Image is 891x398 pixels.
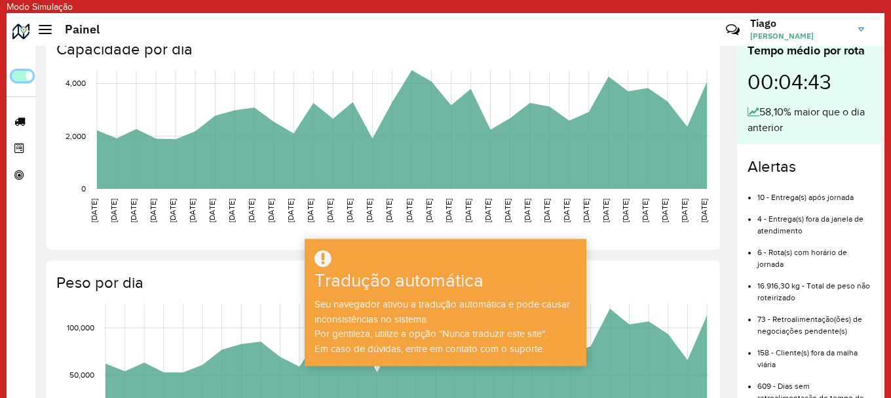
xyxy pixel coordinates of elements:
[757,281,870,302] font: 16.916,30 kg - Total de peso não roteirizado
[385,199,393,222] text: [DATE]
[757,348,858,368] font: 158 - Cliente(s) fora da malha viária
[444,199,453,222] text: [DATE]
[67,323,94,332] text: 100,000
[601,199,610,222] text: [DATE]
[306,199,314,222] text: [DATE]
[56,41,193,58] font: Capacidade por dia
[56,274,143,291] font: Peso por dia
[345,199,354,222] text: [DATE]
[757,214,863,235] font: 4 - Entrega(s) fora da janela de atendimento
[7,2,73,12] font: Modo Simulação
[90,199,98,222] text: [DATE]
[748,158,796,175] font: Alertas
[680,199,689,222] text: [DATE]
[7,135,29,161] a: Cadastros
[523,199,531,222] text: [DATE]
[109,199,118,222] text: [DATE]
[621,199,630,222] text: [DATE]
[66,79,86,88] text: 4,000
[582,199,590,222] text: [DATE]
[314,344,544,354] font: Em caso de dúvidas, entre em contato com o suporte.
[286,199,295,222] text: [DATE]
[69,370,94,379] text: 50,000
[314,271,483,291] font: Tradução automática
[748,71,831,93] font: 00:04:43
[326,199,334,222] text: [DATE]
[7,162,29,188] a: Tático
[247,199,256,222] text: [DATE]
[750,16,776,30] font: Tiago
[748,106,865,133] font: 58,10% maior que o dia anterior
[641,199,649,222] text: [DATE]
[81,184,86,193] text: 0
[267,199,275,222] text: [DATE]
[750,12,874,47] a: Tiago[PERSON_NAME]
[149,199,157,222] text: [DATE]
[314,299,570,325] font: Seu navegador ativou a tradução automática e pode causar inconsistências no sistema.
[208,199,216,222] text: [DATE]
[757,315,862,335] font: 73 - Retroalimentação(ões) de negociações pendente(s)
[365,199,373,222] text: [DATE]
[168,199,177,222] text: [DATE]
[700,199,708,222] text: [DATE]
[405,199,413,222] text: [DATE]
[188,199,197,222] text: [DATE]
[503,199,512,222] text: [DATE]
[757,248,847,268] font: 6 - Rota(s) com horário de jornada
[66,132,86,140] text: 2,000
[7,108,31,134] a: Roteirizador
[750,31,814,41] font: [PERSON_NAME]
[748,44,865,57] font: Tempo médio por rota
[719,16,747,44] a: Contato Rápido
[660,199,669,222] text: [DATE]
[227,199,236,222] text: [DATE]
[464,199,472,222] text: [DATE]
[483,199,492,222] text: [DATE]
[65,22,100,37] font: Painel
[562,199,571,222] text: [DATE]
[129,199,138,222] text: [DATE]
[542,199,551,222] text: [DATE]
[757,193,854,201] font: 10 - Entrega(s) após jornada
[314,328,547,339] font: Por gentileza, utilize a opção "Nunca traduzir este site".
[425,199,433,222] text: [DATE]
